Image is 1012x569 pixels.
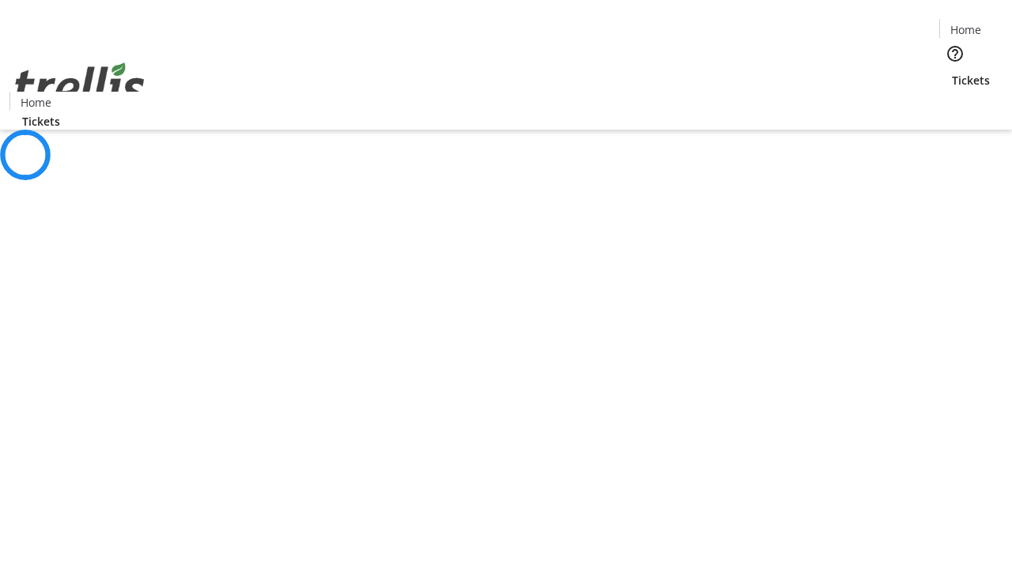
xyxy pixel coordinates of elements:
button: Cart [939,89,971,120]
span: Home [21,94,51,111]
a: Home [940,21,991,38]
a: Tickets [939,72,1003,89]
span: Tickets [22,113,60,130]
a: Tickets [9,113,73,130]
span: Home [950,21,981,38]
button: Help [939,38,971,70]
span: Tickets [952,72,990,89]
img: Orient E2E Organization mbGOeGc8dg's Logo [9,45,150,124]
a: Home [10,94,61,111]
